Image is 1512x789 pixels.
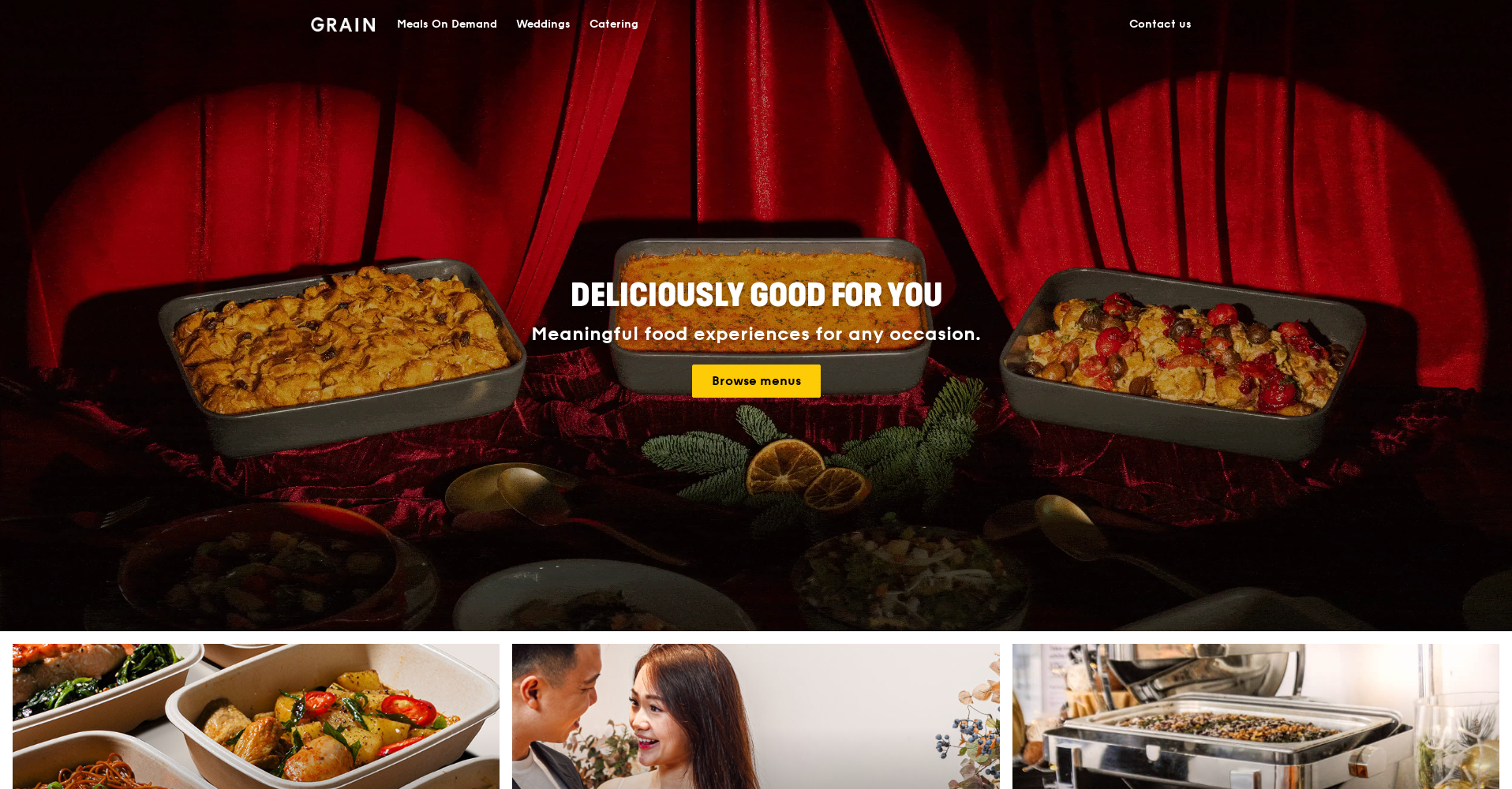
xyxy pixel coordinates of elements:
div: Catering [589,1,638,48]
div: Weddings [516,1,571,48]
a: Browse menus [692,365,821,398]
span: Deliciously good for you [571,277,942,315]
a: Catering [580,1,648,48]
div: Meaningful food experiences for any occasion. [472,323,1040,346]
img: Grain [311,17,375,32]
a: Weddings [507,1,580,48]
div: Meals On Demand [397,1,497,48]
a: Contact us [1120,1,1201,48]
